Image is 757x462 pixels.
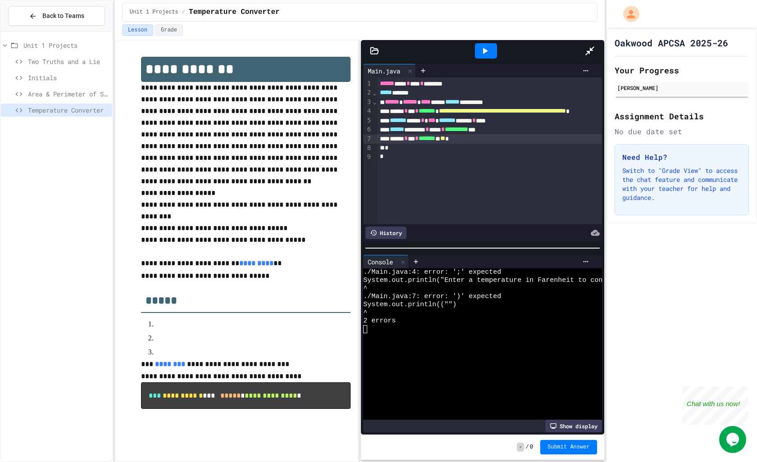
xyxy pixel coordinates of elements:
div: Main.java [363,66,405,76]
h2: Assignment Details [615,110,749,122]
span: Back to Teams [42,11,84,21]
span: ^ [363,309,367,317]
button: Grade [155,24,183,36]
span: Submit Answer [547,444,590,451]
div: 2 [363,88,372,97]
h2: Your Progress [615,64,749,77]
div: My Account [614,4,642,24]
span: Unit 1 Projects [130,9,178,16]
div: 9 [363,153,372,162]
h1: Oakwood APCSA 2025-26 [615,36,728,49]
div: 8 [363,144,372,153]
div: Main.java [363,64,416,77]
div: 7 [363,135,372,144]
div: 1 [363,79,372,88]
span: - [517,443,524,452]
span: / [182,9,185,16]
span: / [526,444,529,451]
span: Initials [28,73,109,82]
button: Back to Teams [8,6,105,26]
span: Fold line [372,89,377,96]
div: Console [363,255,409,268]
button: Submit Answer [540,440,597,454]
span: 2 errors [363,317,396,325]
span: Temperature Converter [189,7,280,18]
span: ^ [363,285,367,293]
div: 5 [363,116,372,125]
span: System.out.println(("") [363,301,456,309]
span: System.out.println("Enter a temperature in Farenheit to convert to Celsius") [363,276,671,285]
div: 4 [363,107,372,116]
div: No due date set [615,126,749,137]
p: Switch to "Grade View" to access the chat feature and communicate with your teacher for help and ... [622,166,741,202]
span: ./Main.java:4: error: ';' expected [363,268,501,276]
div: Show display [545,420,602,432]
div: History [365,226,406,239]
span: 0 [530,444,533,451]
div: 6 [363,125,372,134]
span: Fold line [372,98,377,105]
div: [PERSON_NAME] [617,84,746,92]
h3: Need Help? [622,152,741,163]
iframe: chat widget [682,387,748,425]
span: Temperature Converter [28,105,109,115]
div: Console [363,257,397,267]
span: ./Main.java:7: error: ')' expected [363,293,501,301]
button: Lesson [122,24,153,36]
iframe: chat widget [719,426,748,453]
div: 3 [363,98,372,107]
span: Two Truths and a Lie [28,57,109,66]
span: Area & Perimeter of Square [28,89,109,99]
span: Unit 1 Projects [23,41,109,50]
